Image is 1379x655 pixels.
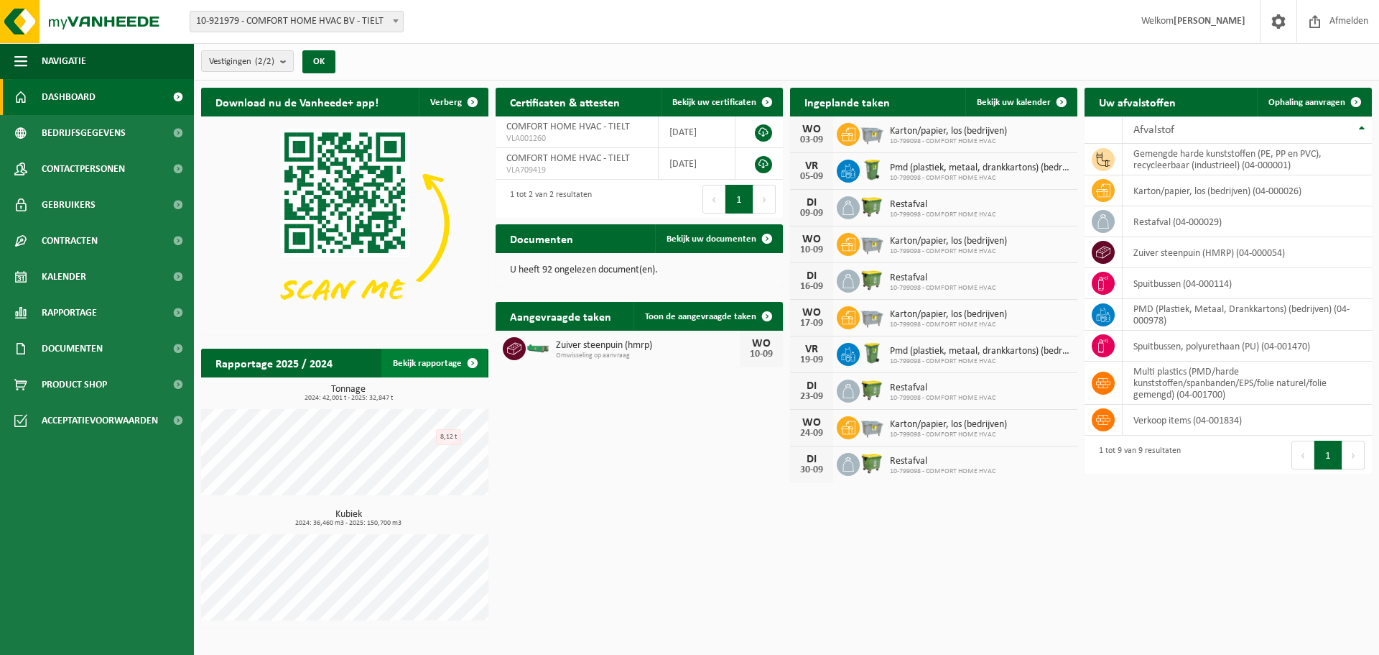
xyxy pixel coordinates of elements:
span: Contracten [42,223,98,259]
span: 10-799098 - COMFORT HOME HVAC [890,321,1007,329]
span: Contactpersonen [42,151,125,187]
span: Restafval [890,272,995,284]
div: DI [797,197,826,209]
div: WO [747,338,776,349]
div: 30-09 [797,465,826,475]
span: Restafval [890,456,995,467]
button: 1 [1314,441,1342,470]
td: spuitbussen (04-000114) [1123,268,1372,299]
span: Toon de aangevraagde taken [645,312,756,321]
a: Toon de aangevraagde taken [633,302,781,331]
span: Pmd (plastiek, metaal, drankkartons) (bedrijven) [890,346,1070,357]
div: 8,12 t [436,429,461,445]
div: 10-09 [747,349,776,359]
span: Bekijk uw documenten [667,234,756,244]
a: Bekijk rapportage [381,349,487,377]
button: Next [753,185,776,214]
td: karton/papier, los (bedrijven) (04-000026) [1123,175,1372,206]
span: 10-799098 - COMFORT HOME HVAC [890,137,1007,146]
div: WO [797,234,826,245]
img: WB-0240-HPE-GN-50 [860,157,884,182]
td: PMD (Plastiek, Metaal, Drankkartons) (bedrijven) (04-000978) [1123,299,1372,331]
span: Karton/papier, los (bedrijven) [890,419,1007,431]
div: 09-09 [797,209,826,219]
div: 1 tot 2 van 2 resultaten [503,183,592,215]
p: U heeft 92 ongelezen document(en). [510,265,769,275]
h2: Certificaten & attesten [496,88,634,116]
count: (2/2) [255,57,274,66]
h3: Tonnage [208,385,488,402]
span: Bekijk uw kalender [977,98,1051,107]
span: Karton/papier, los (bedrijven) [890,309,1007,321]
h2: Download nu de Vanheede+ app! [201,88,393,116]
button: Vestigingen(2/2) [201,50,294,72]
span: VLA709419 [506,165,647,176]
img: WB-2500-GAL-GY-01 [860,304,884,329]
span: 10-799098 - COMFORT HOME HVAC [890,284,995,293]
span: 2024: 42,001 t - 2025: 32,847 t [208,395,488,402]
img: WB-2500-GAL-GY-01 [860,231,884,255]
a: Bekijk uw documenten [655,224,781,253]
h2: Documenten [496,224,588,252]
td: verkoop items (04-001834) [1123,405,1372,436]
span: Dashboard [42,79,96,115]
span: 10-799098 - COMFORT HOME HVAC [890,431,1007,439]
div: 03-09 [797,135,826,145]
span: Zuiver steenpuin (hmrp) [556,340,740,352]
span: Gebruikers [42,187,96,223]
img: WB-1100-HPE-GN-50 [860,451,884,475]
span: Verberg [430,98,462,107]
h3: Kubiek [208,510,488,527]
div: 23-09 [797,392,826,402]
span: Ophaling aanvragen [1268,98,1345,107]
span: Omwisseling op aanvraag [556,352,740,360]
td: restafval (04-000029) [1123,206,1372,237]
div: 05-09 [797,172,826,182]
span: Kalender [42,259,86,295]
button: Verberg [419,88,487,116]
div: WO [797,124,826,135]
span: Documenten [42,331,103,367]
span: 10-921979 - COMFORT HOME HVAC BV - TIELT [190,12,403,32]
a: Ophaling aanvragen [1257,88,1370,116]
span: COMFORT HOME HVAC - TIELT [506,153,630,164]
div: WO [797,417,826,429]
span: 10-921979 - COMFORT HOME HVAC BV - TIELT [190,11,404,32]
button: Previous [702,185,725,214]
img: WB-2500-GAL-GY-01 [860,414,884,439]
span: Vestigingen [209,51,274,73]
span: Bedrijfsgegevens [42,115,126,151]
h2: Uw afvalstoffen [1085,88,1190,116]
span: Karton/papier, los (bedrijven) [890,126,1007,137]
td: multi plastics (PMD/harde kunststoffen/spanbanden/EPS/folie naturel/folie gemengd) (04-001700) [1123,362,1372,405]
h2: Aangevraagde taken [496,302,626,330]
td: zuiver steenpuin (HMRP) (04-000054) [1123,237,1372,268]
a: Bekijk uw certificaten [661,88,781,116]
span: Pmd (plastiek, metaal, drankkartons) (bedrijven) [890,162,1070,174]
span: VLA001260 [506,133,647,145]
h2: Ingeplande taken [790,88,904,116]
button: Previous [1291,441,1314,470]
span: Navigatie [42,43,86,79]
div: 16-09 [797,282,826,292]
h2: Rapportage 2025 / 2024 [201,349,347,377]
button: 1 [725,185,753,214]
span: 10-799098 - COMFORT HOME HVAC [890,211,995,219]
span: Restafval [890,199,995,211]
div: DI [797,454,826,465]
div: DI [797,380,826,392]
div: DI [797,270,826,282]
img: WB-1100-HPE-GN-50 [860,194,884,219]
span: Rapportage [42,295,97,331]
img: WB-1100-HPE-GN-50 [860,267,884,292]
td: [DATE] [659,148,735,180]
span: COMFORT HOME HVAC - TIELT [506,122,630,132]
div: 10-09 [797,245,826,255]
td: [DATE] [659,116,735,148]
div: 19-09 [797,355,826,365]
div: 24-09 [797,429,826,439]
strong: [PERSON_NAME] [1174,16,1245,27]
div: WO [797,307,826,319]
div: 17-09 [797,319,826,329]
div: VR [797,344,826,355]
